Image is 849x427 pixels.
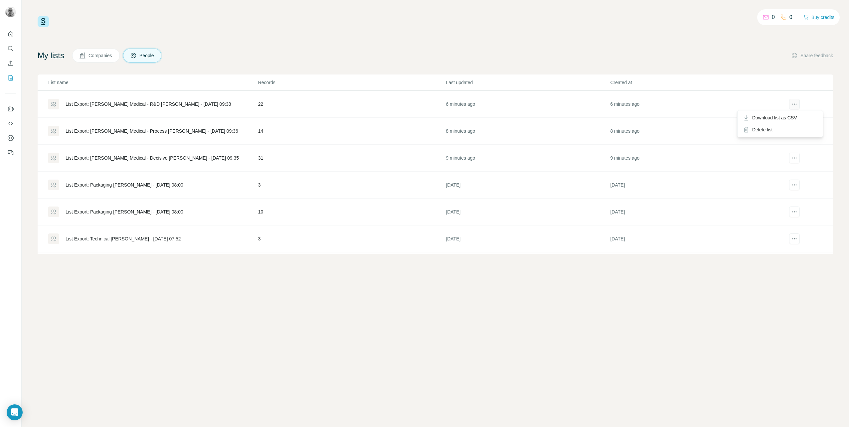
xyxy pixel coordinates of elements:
[258,225,446,252] td: 3
[610,225,774,252] td: [DATE]
[258,79,445,86] p: Records
[258,199,446,225] td: 10
[5,132,16,144] button: Dashboard
[66,155,239,161] div: List Export: [PERSON_NAME] Medical - Decisive [PERSON_NAME] - [DATE] 09:35
[445,145,610,172] td: 9 minutes ago
[445,199,610,225] td: [DATE]
[739,124,821,136] div: Delete list
[5,103,16,115] button: Use Surfe on LinkedIn
[5,117,16,129] button: Use Surfe API
[5,72,16,84] button: My lists
[38,16,49,27] img: Surfe Logo
[139,52,155,59] span: People
[789,207,800,217] button: actions
[610,252,774,279] td: [DATE]
[5,147,16,159] button: Feedback
[66,209,183,215] div: List Export: Packaging [PERSON_NAME] - [DATE] 08:00
[610,118,774,145] td: 8 minutes ago
[258,145,446,172] td: 31
[88,52,113,59] span: Companies
[789,180,800,190] button: actions
[789,153,800,163] button: actions
[610,199,774,225] td: [DATE]
[258,172,446,199] td: 3
[446,79,609,86] p: Last updated
[445,118,610,145] td: 8 minutes ago
[48,79,257,86] p: List name
[445,252,610,279] td: [DATE]
[258,252,446,279] td: 25
[445,225,610,252] td: [DATE]
[258,118,446,145] td: 14
[258,91,446,118] td: 22
[610,145,774,172] td: 9 minutes ago
[610,172,774,199] td: [DATE]
[5,57,16,69] button: Enrich CSV
[789,13,792,21] p: 0
[66,128,238,134] div: List Export: [PERSON_NAME] Medical - Process [PERSON_NAME] - [DATE] 09:36
[5,28,16,40] button: Quick start
[610,79,774,86] p: Created at
[772,13,775,21] p: 0
[789,99,800,109] button: actions
[7,404,23,420] div: Open Intercom Messenger
[5,7,16,17] img: Avatar
[38,50,64,61] h4: My lists
[66,235,181,242] div: List Export: Technical [PERSON_NAME] - [DATE] 07:52
[803,13,834,22] button: Buy credits
[610,91,774,118] td: 6 minutes ago
[66,182,183,188] div: List Export: Packaging [PERSON_NAME] - [DATE] 08:00
[445,172,610,199] td: [DATE]
[789,233,800,244] button: actions
[66,101,231,107] div: List Export: [PERSON_NAME] Medical - R&D [PERSON_NAME] - [DATE] 09:38
[445,91,610,118] td: 6 minutes ago
[752,114,797,121] span: Download list as CSV
[791,52,833,59] button: Share feedback
[5,43,16,55] button: Search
